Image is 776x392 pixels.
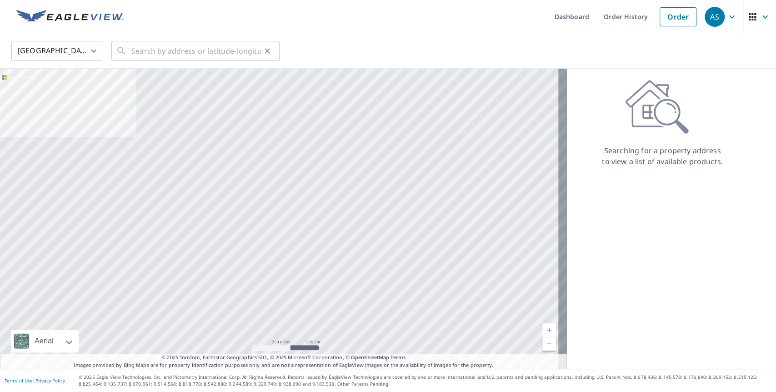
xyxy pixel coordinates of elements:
[391,354,406,361] a: Terms
[601,145,723,167] p: Searching for a property address to view a list of available products.
[32,330,56,352] div: Aerial
[11,38,102,64] div: [GEOGRAPHIC_DATA]
[11,330,79,352] div: Aerial
[705,7,725,27] div: AS
[79,374,771,387] p: © 2025 Eagle View Technologies, Inc. and Pictometry International Corp. All Rights Reserved. Repo...
[16,10,124,24] img: EV Logo
[5,378,65,383] p: |
[131,38,261,64] input: Search by address or latitude-longitude
[351,354,389,361] a: OpenStreetMap
[5,377,33,384] a: Terms of Use
[35,377,65,384] a: Privacy Policy
[542,337,556,351] a: Current Level 5, Zoom Out
[542,323,556,337] a: Current Level 5, Zoom In
[161,354,406,362] span: © 2025 TomTom, Earthstar Geographics SIO, © 2025 Microsoft Corporation, ©
[660,7,696,26] a: Order
[261,45,274,57] button: Clear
